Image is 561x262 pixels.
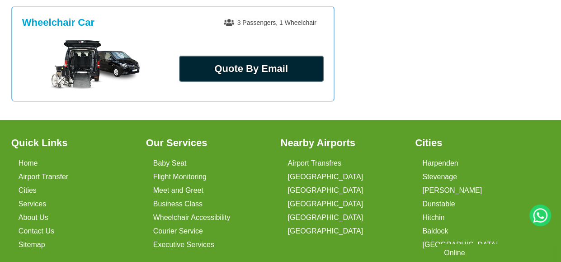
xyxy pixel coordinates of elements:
[11,138,135,148] h3: Quick Links
[19,173,68,181] a: Airport Transfer
[280,138,404,148] h3: Nearby Airports
[19,159,38,167] a: Home
[19,227,54,235] a: Contact Us
[19,214,48,222] a: About Us
[437,242,556,262] iframe: chat widget
[153,200,203,208] a: Business Class
[153,159,187,167] a: Baby Seat
[49,40,140,90] img: Wheelchair Car
[19,241,45,249] a: Sitemap
[19,186,37,195] a: Cities
[153,173,207,181] a: Flight Monitoring
[153,214,231,222] a: Wheelchair Accessibility
[288,186,363,195] a: [GEOGRAPHIC_DATA]
[422,173,457,181] a: Stevenage
[422,186,482,195] a: [PERSON_NAME]
[422,159,458,167] a: Harpenden
[288,173,363,181] a: [GEOGRAPHIC_DATA]
[224,19,316,26] span: 3 Passengers, 1 Wheelchair
[179,56,324,82] a: Quote By Email
[19,200,46,208] a: Services
[422,241,498,249] a: [GEOGRAPHIC_DATA]
[22,17,94,29] h3: Wheelchair Car
[153,227,203,235] a: Courier Service
[422,200,455,208] a: Dunstable
[153,241,214,249] a: Executive Services
[422,214,444,222] a: Hitchin
[288,227,363,235] a: [GEOGRAPHIC_DATA]
[288,200,363,208] a: [GEOGRAPHIC_DATA]
[288,159,341,167] a: Airport Transfres
[415,138,539,148] h3: Cities
[288,214,363,222] a: [GEOGRAPHIC_DATA]
[422,227,448,235] a: Baldock
[146,138,270,148] h3: Our Services
[153,186,203,195] a: Meet and Greet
